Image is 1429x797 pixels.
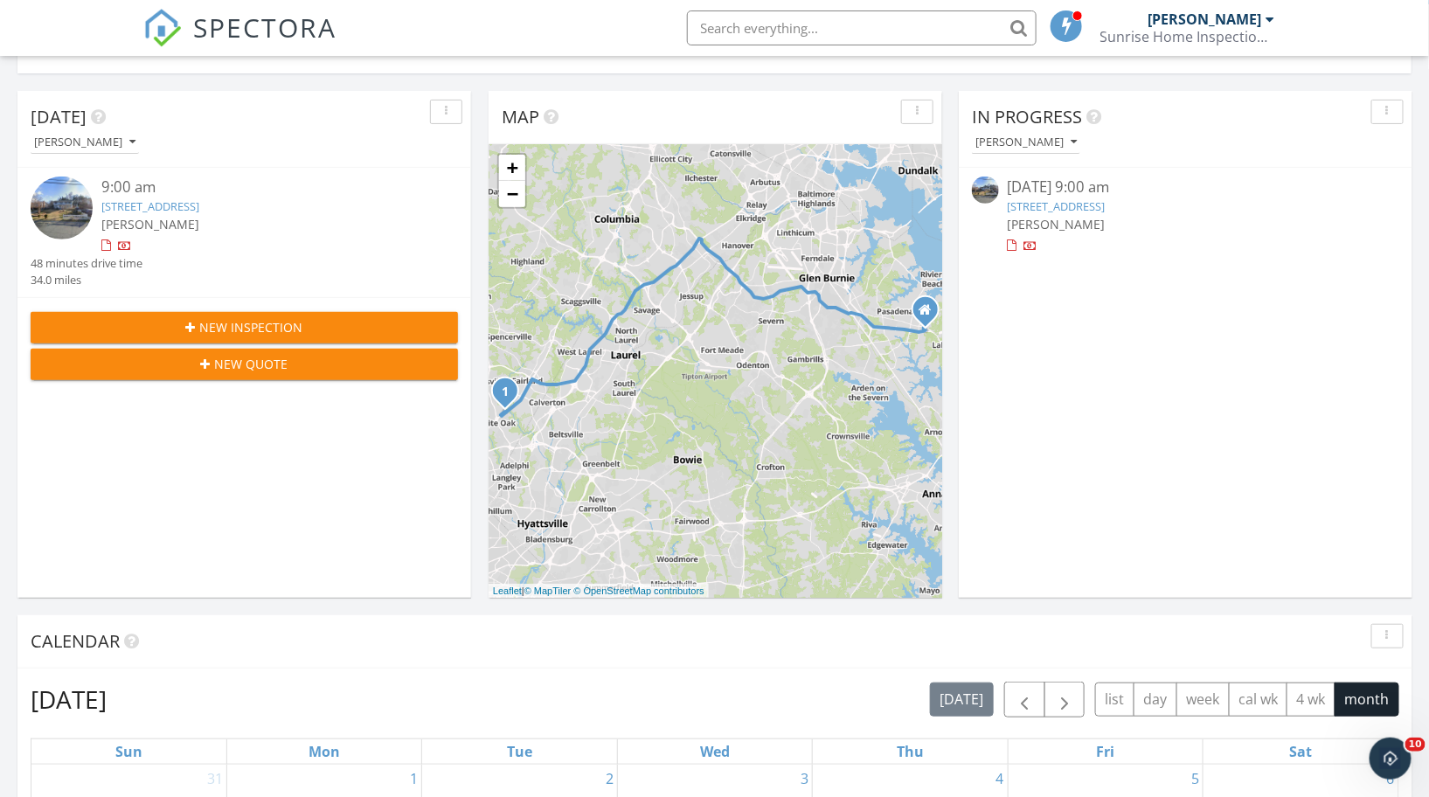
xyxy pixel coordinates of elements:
[524,586,572,596] a: © MapTiler
[31,682,107,717] h2: [DATE]
[1093,739,1118,764] a: Friday
[1044,682,1086,717] button: Next month
[1335,683,1399,717] button: month
[1095,683,1134,717] button: list
[31,177,458,288] a: 9:00 am [STREET_ADDRESS] [PERSON_NAME] 48 minutes drive time 34.0 miles
[1372,42,1398,57] span: View
[993,765,1008,793] a: Go to September 4, 2025
[975,136,1077,149] div: [PERSON_NAME]
[574,586,704,596] a: © OpenStreetMap contributors
[31,629,120,653] span: Calendar
[101,177,422,198] div: 9:00 am
[1176,683,1230,717] button: week
[503,739,536,764] a: Tuesday
[493,586,522,596] a: Leaflet
[502,105,539,128] span: Map
[893,739,927,764] a: Thursday
[505,391,516,401] div: 1417 Milestone Dr, Silver Spring, MD 20904
[687,10,1037,45] input: Search everything...
[31,255,142,272] div: 48 minutes drive time
[215,355,288,373] span: New Quote
[972,131,1080,155] button: [PERSON_NAME]
[1008,198,1106,214] a: [STREET_ADDRESS]
[31,105,87,128] span: [DATE]
[1229,683,1288,717] button: cal wk
[34,136,135,149] div: [PERSON_NAME]
[194,9,337,45] span: SPECTORA
[1405,738,1426,752] span: 10
[101,216,199,232] span: [PERSON_NAME]
[1100,28,1275,45] div: Sunrise Home Inspections, LLC
[502,386,509,398] i: 1
[1287,739,1316,764] a: Saturday
[200,318,303,336] span: New Inspection
[926,309,936,320] div: 4157 Mountain Rd, Pasadena MD 21122
[305,739,343,764] a: Monday
[1008,177,1364,198] div: [DATE] 9:00 am
[204,765,226,793] a: Go to August 31, 2025
[31,131,139,155] button: [PERSON_NAME]
[797,765,812,793] a: Go to September 3, 2025
[1134,683,1177,717] button: day
[143,24,337,60] a: SPECTORA
[31,312,458,343] button: New Inspection
[972,105,1082,128] span: In Progress
[930,683,994,717] button: [DATE]
[972,177,999,204] img: streetview
[499,155,525,181] a: Zoom in
[697,739,733,764] a: Wednesday
[1148,10,1262,28] div: [PERSON_NAME]
[602,765,617,793] a: Go to September 2, 2025
[31,349,458,380] button: New Quote
[31,177,93,239] img: streetview
[1008,216,1106,232] span: [PERSON_NAME]
[1004,682,1045,717] button: Previous month
[406,765,421,793] a: Go to September 1, 2025
[1188,765,1203,793] a: Go to September 5, 2025
[972,177,1399,254] a: [DATE] 9:00 am [STREET_ADDRESS] [PERSON_NAME]
[112,739,146,764] a: Sunday
[31,272,142,288] div: 34.0 miles
[1370,738,1412,780] iframe: Intercom live chat
[499,181,525,207] a: Zoom out
[1287,683,1335,717] button: 4 wk
[101,198,199,214] a: [STREET_ADDRESS]
[143,9,182,47] img: The Best Home Inspection Software - Spectora
[489,584,709,599] div: |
